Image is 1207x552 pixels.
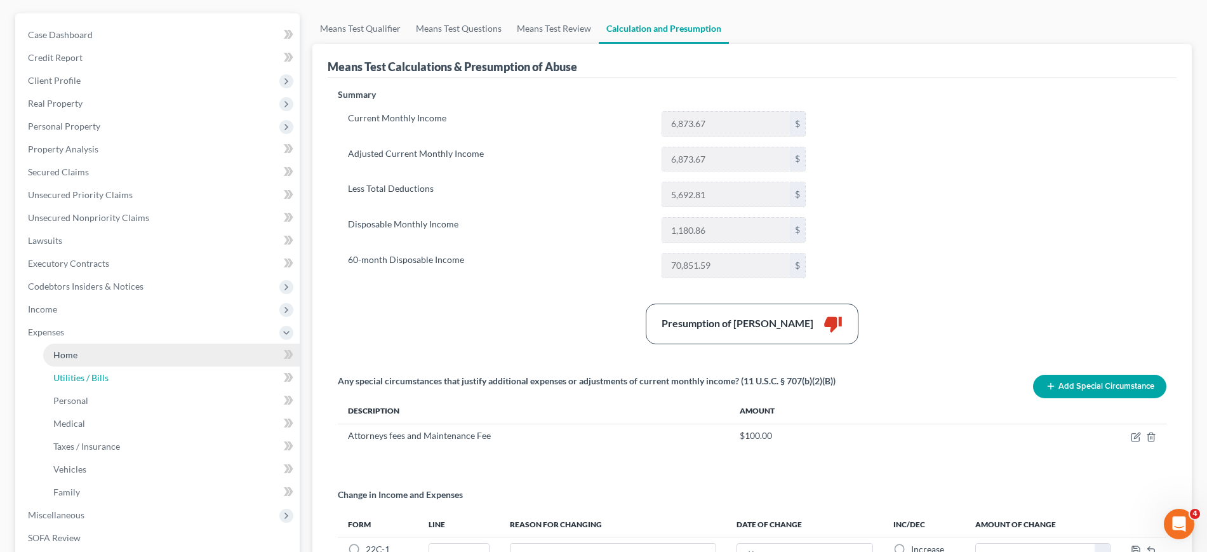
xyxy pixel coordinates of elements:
[740,429,1110,442] div: $100.00
[1033,375,1166,398] button: Add Special Circumstance
[18,252,300,275] a: Executory Contracts
[509,13,599,44] a: Means Test Review
[662,218,790,242] input: 0.00
[662,253,790,278] input: 0.00
[790,253,805,278] div: $
[53,487,80,497] span: Family
[18,206,300,229] a: Unsecured Nonpriority Claims
[28,326,64,337] span: Expenses
[662,112,790,136] input: 0.00
[883,511,965,537] th: Inc/Dec
[28,532,81,543] span: SOFA Review
[18,24,300,46] a: Case Dashboard
[790,218,805,242] div: $
[662,147,790,172] input: 0.00
[418,511,500,537] th: Line
[824,314,843,333] i: thumb_down
[599,13,729,44] a: Calculation and Presumption
[342,111,655,137] label: Current Monthly Income
[28,258,109,269] span: Executory Contracts
[28,144,98,154] span: Property Analysis
[43,367,300,389] a: Utilities / Bills
[338,511,418,537] th: Form
[28,235,62,246] span: Lawsuits
[43,344,300,367] a: Home
[28,281,143,292] span: Codebtors Insiders & Notices
[790,182,805,206] div: $
[348,429,719,442] div: Attorneys fees and Maintenance Fee
[28,75,81,86] span: Client Profile
[338,488,463,501] p: Change in Income and Expenses
[338,375,836,387] div: Any special circumstances that justify additional expenses or adjustments of current monthly inco...
[338,88,816,101] p: Summary
[408,13,509,44] a: Means Test Questions
[790,112,805,136] div: $
[43,412,300,435] a: Medical
[18,138,300,161] a: Property Analysis
[28,98,83,109] span: Real Property
[790,147,805,172] div: $
[28,52,83,63] span: Credit Report
[53,372,109,383] span: Utilities / Bills
[53,349,77,360] span: Home
[500,511,726,537] th: Reason for Changing
[28,29,93,40] span: Case Dashboard
[28,189,133,200] span: Unsecured Priority Claims
[18,527,300,549] a: SOFA Review
[43,481,300,504] a: Family
[28,166,89,177] span: Secured Claims
[342,147,655,172] label: Adjusted Current Monthly Income
[28,509,84,520] span: Miscellaneous
[43,389,300,412] a: Personal
[1164,509,1194,539] iframe: Intercom live chat
[342,253,655,278] label: 60-month Disposable Income
[43,435,300,458] a: Taxes / Insurance
[18,46,300,69] a: Credit Report
[18,161,300,184] a: Secured Claims
[28,304,57,314] span: Income
[338,398,730,424] th: Description
[342,217,655,243] label: Disposable Monthly Income
[328,59,577,74] div: Means Test Calculations & Presumption of Abuse
[1190,509,1200,519] span: 4
[662,182,790,206] input: 0.00
[342,182,655,207] label: Less Total Deductions
[53,418,85,429] span: Medical
[730,398,1121,424] th: Amount
[53,441,120,452] span: Taxes / Insurance
[312,13,408,44] a: Means Test Qualifier
[43,458,300,481] a: Vehicles
[53,464,86,475] span: Vehicles
[726,511,883,537] th: Date of Change
[18,229,300,252] a: Lawsuits
[662,316,813,331] div: Presumption of [PERSON_NAME]
[965,511,1121,537] th: Amount of Change
[28,121,100,131] span: Personal Property
[18,184,300,206] a: Unsecured Priority Claims
[53,395,88,406] span: Personal
[28,212,149,223] span: Unsecured Nonpriority Claims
